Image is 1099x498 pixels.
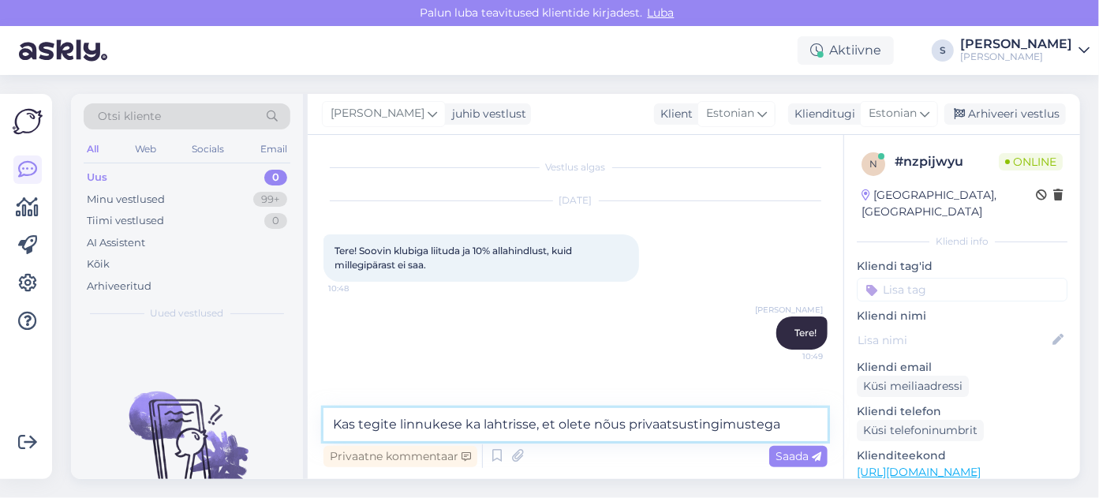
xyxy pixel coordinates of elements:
div: Küsi meiliaadressi [857,376,969,397]
div: 0 [264,170,287,185]
span: Estonian [869,105,917,122]
a: [PERSON_NAME][PERSON_NAME] [960,38,1090,63]
span: [PERSON_NAME] [331,105,424,122]
div: Socials [189,139,227,159]
div: Uus [87,170,107,185]
span: 10:48 [328,283,387,294]
p: Klienditeekond [857,447,1067,464]
div: Kõik [87,256,110,272]
div: Klienditugi [788,106,855,122]
div: AI Assistent [87,235,145,251]
div: Privaatne kommentaar [323,446,477,467]
div: [DATE] [323,193,828,208]
span: Tere! [794,327,817,339]
span: Tere! Soovin klubiga liituda ja 10% allahindlust, kuid millegipärast ei saa. [335,245,574,271]
p: Kliendi nimi [857,308,1067,324]
div: Minu vestlused [87,192,165,208]
a: [URL][DOMAIN_NAME] [857,465,981,479]
div: Kliendi info [857,234,1067,249]
div: Vestlus algas [323,160,828,174]
div: juhib vestlust [446,106,526,122]
div: Web [132,139,159,159]
p: Kliendi email [857,359,1067,376]
div: S [932,39,954,62]
span: Uued vestlused [151,306,224,320]
span: Estonian [706,105,754,122]
div: 99+ [253,192,287,208]
div: Küsi telefoninumbrit [857,420,984,441]
span: n [869,158,877,170]
div: Klient [654,106,693,122]
input: Lisa tag [857,278,1067,301]
div: 0 [264,213,287,229]
div: Email [257,139,290,159]
div: All [84,139,102,159]
span: 10:49 [764,350,823,362]
input: Lisa nimi [858,331,1049,349]
img: Askly Logo [13,107,43,137]
textarea: Kas tegite linnukese ka lahtrisse, et olete nõus privaatsustingimustega [323,408,828,441]
div: Aktiivne [798,36,894,65]
span: [PERSON_NAME] [755,304,823,316]
span: Otsi kliente [98,108,161,125]
p: Kliendi tag'id [857,258,1067,275]
div: [PERSON_NAME] [960,38,1072,51]
div: Arhiveeritud [87,279,151,294]
div: # nzpijwyu [895,152,999,171]
div: [PERSON_NAME] [960,51,1072,63]
p: Kliendi telefon [857,403,1067,420]
div: [GEOGRAPHIC_DATA], [GEOGRAPHIC_DATA] [862,187,1036,220]
span: Online [999,153,1063,170]
div: Arhiveeri vestlus [944,103,1066,125]
span: Luba [643,6,679,20]
span: Saada [776,449,821,463]
div: Tiimi vestlused [87,213,164,229]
